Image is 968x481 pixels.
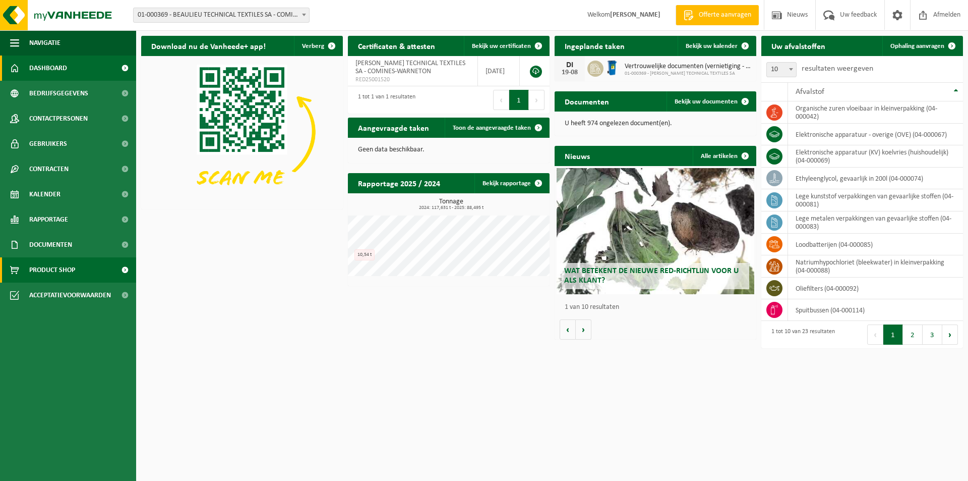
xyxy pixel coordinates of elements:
span: Verberg [302,43,324,49]
button: 1 [883,325,903,345]
span: 01-000369 - [PERSON_NAME] TECHNICAL TEXTILES SA [625,71,751,77]
span: Ophaling aanvragen [890,43,944,49]
button: 3 [923,325,942,345]
span: RED25001520 [355,76,470,84]
img: WB-0240-HPE-BE-09 [603,59,621,76]
div: 19-08 [560,69,580,76]
h2: Aangevraagde taken [348,118,439,137]
div: 1 tot 1 van 1 resultaten [353,89,415,111]
span: Bedrijfsgegevens [29,81,88,106]
span: Wat betekent de nieuwe RED-richtlijn voor u als klant? [564,267,739,285]
span: [PERSON_NAME] TECHNICAL TEXTILES SA - COMINES-WARNETON [355,60,465,75]
div: 1 tot 10 van 23 resultaten [766,324,835,346]
button: 2 [903,325,923,345]
h2: Nieuws [555,146,600,166]
h2: Ingeplande taken [555,36,635,56]
span: Contactpersonen [29,106,88,131]
span: 01-000369 - BEAULIEU TECHNICAL TEXTILES SA - COMINES-WARNETON [133,8,310,23]
span: Kalender [29,182,60,207]
div: DI [560,61,580,69]
span: Gebruikers [29,131,67,156]
span: Documenten [29,232,72,257]
a: Offerte aanvragen [676,5,759,25]
button: Next [529,90,544,110]
h2: Rapportage 2025 / 2024 [348,173,450,193]
td: elektronische apparatuur (KV) koelvries (huishoudelijk) (04-000069) [788,145,963,168]
span: Contracten [29,156,69,182]
span: Navigatie [29,30,60,56]
label: resultaten weergeven [802,65,873,73]
h3: Tonnage [353,198,550,210]
button: Previous [493,90,509,110]
span: Vertrouwelijke documenten (vernietiging - recyclage) [625,63,751,71]
h2: Uw afvalstoffen [761,36,835,56]
span: Toon de aangevraagde taken [453,125,531,131]
span: 10 [767,63,796,77]
td: organische zuren vloeibaar in kleinverpakking (04-000042) [788,101,963,124]
a: Bekijk uw kalender [678,36,755,56]
div: 10,54 t [354,249,375,260]
span: 01-000369 - BEAULIEU TECHNICAL TEXTILES SA - COMINES-WARNETON [134,8,309,22]
span: Bekijk uw documenten [675,98,738,105]
strong: [PERSON_NAME] [610,11,660,19]
span: Offerte aanvragen [696,10,754,20]
span: Bekijk uw certificaten [472,43,531,49]
a: Wat betekent de nieuwe RED-richtlijn voor u als klant? [557,168,754,294]
a: Bekijk uw certificaten [464,36,549,56]
td: ethyleenglycol, gevaarlijk in 200l (04-000074) [788,168,963,189]
span: Bekijk uw kalender [686,43,738,49]
h2: Certificaten & attesten [348,36,445,56]
span: Acceptatievoorwaarden [29,283,111,308]
button: 1 [509,90,529,110]
button: Next [942,325,958,345]
p: Geen data beschikbaar. [358,146,539,153]
td: natriumhypochloriet (bleekwater) in kleinverpakking (04-000088) [788,255,963,278]
button: Previous [867,325,883,345]
td: oliefilters (04-000092) [788,278,963,299]
span: Dashboard [29,56,67,81]
td: spuitbussen (04-000114) [788,299,963,321]
td: loodbatterijen (04-000085) [788,234,963,255]
a: Bekijk rapportage [474,173,549,193]
span: 2024: 117,631 t - 2025: 88,495 t [353,205,550,210]
img: Download de VHEPlus App [141,56,343,207]
span: Product Shop [29,257,75,283]
a: Bekijk uw documenten [667,91,755,112]
td: elektronische apparatuur - overige (OVE) (04-000067) [788,124,963,145]
button: Vorige [560,319,576,340]
h2: Download nu de Vanheede+ app! [141,36,276,56]
td: [DATE] [478,56,520,86]
a: Toon de aangevraagde taken [445,118,549,138]
button: Verberg [294,36,342,56]
h2: Documenten [555,91,619,111]
td: lege kunststof verpakkingen van gevaarlijke stoffen (04-000081) [788,189,963,211]
td: lege metalen verpakkingen van gevaarlijke stoffen (04-000083) [788,211,963,234]
a: Alle artikelen [693,146,755,166]
p: U heeft 974 ongelezen document(en). [565,120,746,127]
span: Afvalstof [796,88,824,96]
span: 10 [766,62,797,77]
button: Volgende [576,319,591,340]
p: 1 van 10 resultaten [565,304,751,311]
span: Rapportage [29,207,68,232]
a: Ophaling aanvragen [882,36,962,56]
